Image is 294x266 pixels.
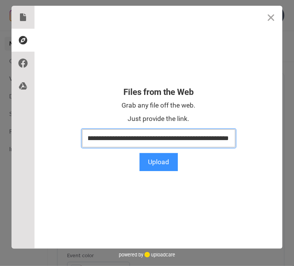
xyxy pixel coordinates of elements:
[140,153,178,171] button: Upload
[119,249,175,260] div: powered by
[11,75,34,98] div: Google Drive
[143,252,175,258] a: uploadcare
[11,52,34,75] div: Facebook
[11,29,34,52] div: Direct Link
[128,114,189,124] div: Just provide the link.
[123,87,194,97] div: Files from the Web
[11,6,34,29] div: Local Files
[122,101,195,110] div: Grab any file off the web.
[260,6,283,29] button: Close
